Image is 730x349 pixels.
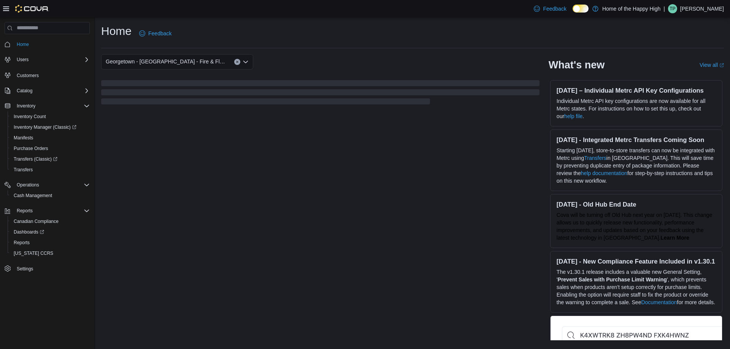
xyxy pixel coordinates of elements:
[148,30,171,37] span: Feedback
[14,229,44,235] span: Dashboards
[8,154,93,164] a: Transfers (Classic)
[11,249,56,258] a: [US_STATE] CCRS
[17,41,29,47] span: Home
[14,101,38,111] button: Inventory
[557,268,716,306] p: The v1.30.1 release includes a valuable new General Setting, ' ', which prevents sales when produ...
[557,87,716,94] h3: [DATE] – Individual Metrc API Key Configurations
[584,155,606,161] a: Transfers
[17,103,35,109] span: Inventory
[17,208,33,214] span: Reports
[14,180,42,190] button: Operations
[11,191,90,200] span: Cash Management
[14,40,32,49] a: Home
[8,133,93,143] button: Manifests
[14,240,30,246] span: Reports
[8,190,93,201] button: Cash Management
[101,82,540,106] span: Loading
[11,144,51,153] a: Purchase Orders
[660,235,689,241] a: Learn More
[11,238,90,247] span: Reports
[17,88,32,94] span: Catalog
[8,122,93,133] a: Inventory Manager (Classic)
[558,276,667,283] strong: Prevent Sales with Purchase Limit Warning
[5,36,90,294] nav: Complex example
[2,263,93,274] button: Settings
[14,55,32,64] button: Users
[15,5,49,13] img: Cova
[14,218,59,224] span: Canadian Compliance
[2,69,93,81] button: Customers
[17,73,39,79] span: Customers
[14,250,53,256] span: [US_STATE] CCRS
[11,133,90,142] span: Manifests
[11,227,90,237] span: Dashboards
[14,264,90,273] span: Settings
[8,237,93,248] button: Reports
[531,1,569,16] a: Feedback
[14,114,46,120] span: Inventory Count
[8,164,93,175] button: Transfers
[11,133,36,142] a: Manifests
[8,248,93,259] button: [US_STATE] CCRS
[11,123,79,132] a: Inventory Manager (Classic)
[557,147,716,185] p: Starting [DATE], store-to-store transfers can now be integrated with Metrc using in [GEOGRAPHIC_D...
[663,4,665,13] p: |
[557,212,712,241] span: Cova will be turning off Old Hub next year on [DATE]. This change allows us to quickly release ne...
[14,86,90,95] span: Catalog
[543,5,566,13] span: Feedback
[557,201,716,208] h3: [DATE] - Old Hub End Date
[573,5,589,13] input: Dark Mode
[8,216,93,227] button: Canadian Compliance
[641,299,677,305] a: Documentation
[106,57,227,66] span: Georgetown - [GEOGRAPHIC_DATA] - Fire & Flower
[11,112,90,121] span: Inventory Count
[11,249,90,258] span: Washington CCRS
[11,155,60,164] a: Transfers (Classic)
[11,123,90,132] span: Inventory Manager (Classic)
[2,85,93,96] button: Catalog
[14,124,76,130] span: Inventory Manager (Classic)
[719,63,724,68] svg: External link
[17,266,33,272] span: Settings
[11,227,47,237] a: Dashboards
[549,59,605,71] h2: What's new
[557,257,716,265] h3: [DATE] - New Compliance Feature Included in v1.30.1
[14,156,57,162] span: Transfers (Classic)
[680,4,724,13] p: [PERSON_NAME]
[700,62,724,68] a: View allExternal link
[14,39,90,49] span: Home
[11,217,90,226] span: Canadian Compliance
[11,144,90,153] span: Purchase Orders
[14,71,42,80] a: Customers
[11,165,36,174] a: Transfers
[557,97,716,120] p: Individual Metrc API key configurations are now available for all Metrc states. For instructions ...
[14,193,52,199] span: Cash Management
[14,86,35,95] button: Catalog
[136,26,175,41] a: Feedback
[234,59,240,65] button: Clear input
[14,180,90,190] span: Operations
[11,112,49,121] a: Inventory Count
[8,227,93,237] a: Dashboards
[670,4,675,13] span: TP
[11,217,62,226] a: Canadian Compliance
[2,180,93,190] button: Operations
[11,155,90,164] span: Transfers (Classic)
[14,167,33,173] span: Transfers
[8,111,93,122] button: Inventory Count
[11,191,55,200] a: Cash Management
[14,145,48,152] span: Purchase Orders
[17,57,29,63] span: Users
[2,101,93,111] button: Inventory
[557,136,716,144] h3: [DATE] - Integrated Metrc Transfers Coming Soon
[564,113,582,119] a: help file
[2,39,93,50] button: Home
[101,24,132,39] h1: Home
[602,4,660,13] p: Home of the Happy High
[2,205,93,216] button: Reports
[11,238,33,247] a: Reports
[14,264,36,273] a: Settings
[14,55,90,64] span: Users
